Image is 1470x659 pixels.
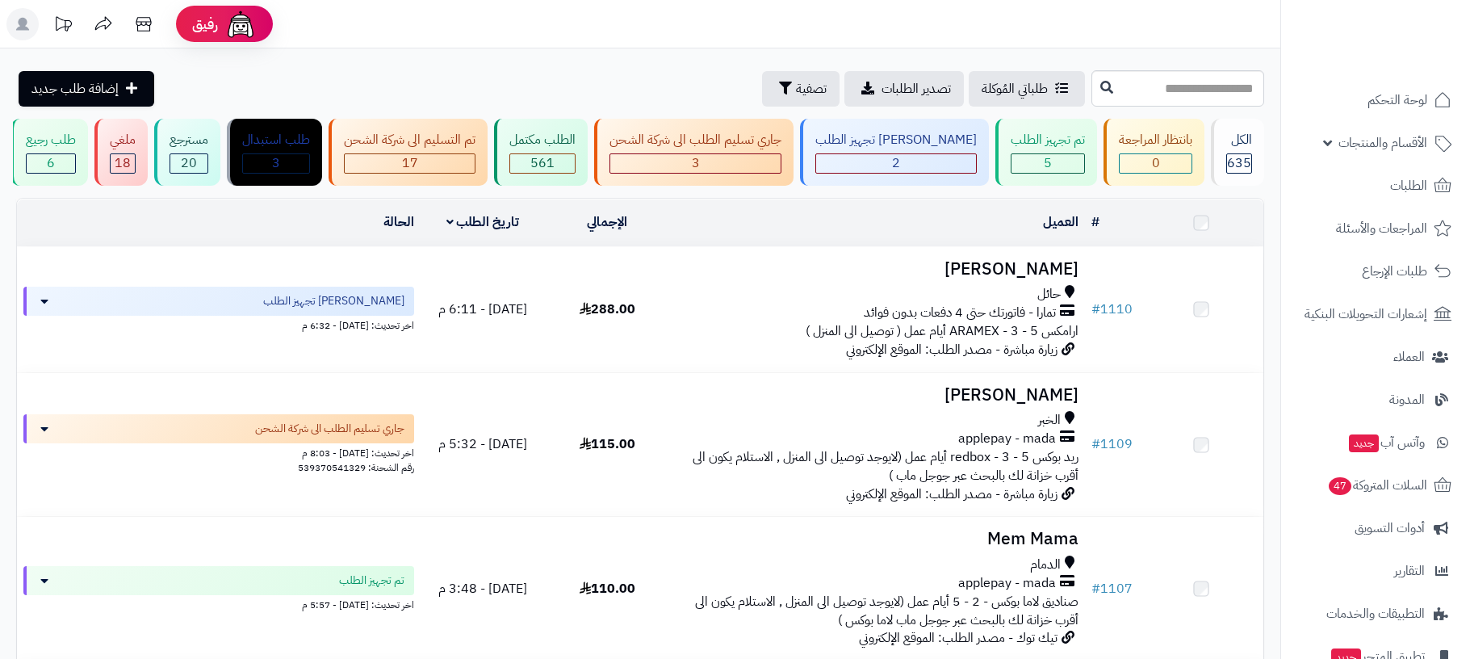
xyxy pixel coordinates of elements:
[1336,217,1427,240] span: المراجعات والأسئلة
[43,8,83,44] a: تحديثات المنصة
[846,340,1057,359] span: زيارة مباشرة - مصدر الطلب: الموقع الإلكتروني
[242,131,310,149] div: طلب استبدال
[19,71,154,107] a: إضافة طلب جديد
[958,430,1056,448] span: applepay - mada
[992,119,1100,186] a: تم تجهيز الطلب 5
[1091,212,1099,232] a: #
[1091,434,1100,454] span: #
[1091,300,1100,319] span: #
[1291,252,1460,291] a: طلبات الإرجاع
[797,119,992,186] a: [PERSON_NAME] تجهيز الطلب 2
[1291,166,1460,205] a: الطلبات
[1338,132,1427,154] span: الأقسام والمنتجات
[1091,434,1133,454] a: #1109
[170,131,208,149] div: مسترجع
[181,153,197,173] span: 20
[1291,552,1460,590] a: التقارير
[1347,431,1425,454] span: وآتس آب
[1291,338,1460,376] a: العملاء
[1120,154,1191,173] div: 0
[676,530,1078,548] h3: Mem Mama
[1390,174,1427,197] span: الطلبات
[151,119,224,186] a: مسترجع 20
[1091,579,1133,598] a: #1107
[438,300,527,319] span: [DATE] - 6:11 م
[580,579,635,598] span: 110.00
[1305,303,1427,325] span: إشعارات التحويلات البنكية
[796,79,827,99] span: تصفية
[1152,153,1160,173] span: 0
[610,154,781,173] div: 3
[298,460,414,475] span: رقم الشحنة: 539370541329
[272,153,280,173] span: 3
[23,595,414,612] div: اخر تحديث: [DATE] - 5:57 م
[859,628,1057,648] span: تيك توك - مصدر الطلب: الموقع الإلكتروني
[1326,602,1425,625] span: التطبيقات والخدمات
[1030,556,1061,574] span: الدمام
[580,434,635,454] span: 115.00
[1100,119,1208,186] a: بانتظار المراجعة 0
[1091,300,1133,319] a: #1110
[693,447,1078,485] span: ريد بوكس redbox - 3 - 5 أيام عمل (لايوجد توصيل الى المنزل , الاستلام يكون الى أقرب خزانة لك بالبح...
[345,154,475,173] div: 17
[1329,477,1351,495] span: 47
[1389,388,1425,411] span: المدونة
[762,71,840,107] button: تصفية
[692,153,700,173] span: 3
[806,321,1078,341] span: ارامكس ARAMEX - 3 - 5 أيام عمل ( توصيل الى المنزل )
[1291,594,1460,633] a: التطبيقات والخدمات
[1044,153,1052,173] span: 5
[1349,434,1379,452] span: جديد
[26,131,76,149] div: طلب رجيع
[7,119,91,186] a: طلب رجيع 6
[91,119,151,186] a: ملغي 18
[1362,260,1427,283] span: طلبات الإرجاع
[1291,295,1460,334] a: إشعارات التحويلات البنكية
[982,79,1048,99] span: طلباتي المُوكلة
[263,293,404,309] span: [PERSON_NAME] تجهيز الطلب
[510,154,575,173] div: 561
[170,154,207,173] div: 20
[23,443,414,460] div: اخر تحديث: [DATE] - 8:03 م
[1038,411,1061,430] span: الخبر
[1208,119,1267,186] a: الكل635
[31,79,119,99] span: إضافة طلب جديد
[1291,209,1460,248] a: المراجعات والأسئلة
[892,153,900,173] span: 2
[1291,466,1460,505] a: السلات المتروكة47
[111,154,135,173] div: 18
[1355,517,1425,539] span: أدوات التسويق
[587,212,627,232] a: الإجمالي
[1043,212,1078,232] a: العميل
[224,119,325,186] a: طلب استبدال 3
[224,8,257,40] img: ai-face.png
[115,153,131,173] span: 18
[530,153,555,173] span: 561
[509,131,576,149] div: الطلب مكتمل
[110,131,136,149] div: ملغي
[1227,153,1251,173] span: 635
[1091,579,1100,598] span: #
[1226,131,1252,149] div: الكل
[325,119,491,186] a: تم التسليم الى شركة الشحن 17
[1011,131,1085,149] div: تم تجهيز الطلب
[1291,380,1460,419] a: المدونة
[491,119,591,186] a: الطلب مكتمل 561
[815,131,977,149] div: [PERSON_NAME] تجهيز الطلب
[580,300,635,319] span: 288.00
[844,71,964,107] a: تصدير الطلبات
[339,573,404,589] span: تم تجهيز الطلب
[609,131,781,149] div: جاري تسليم الطلب الى شركة الشحن
[438,434,527,454] span: [DATE] - 5:32 م
[255,421,404,437] span: جاري تسليم الطلب الى شركة الشحن
[1367,89,1427,111] span: لوحة التحكم
[438,579,527,598] span: [DATE] - 3:48 م
[1037,285,1061,304] span: حائل
[383,212,414,232] a: الحالة
[882,79,951,99] span: تصدير الطلبات
[402,153,418,173] span: 17
[816,154,976,173] div: 2
[1291,81,1460,120] a: لوحة التحكم
[969,71,1085,107] a: طلباتي المُوكلة
[958,574,1056,593] span: applepay - mada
